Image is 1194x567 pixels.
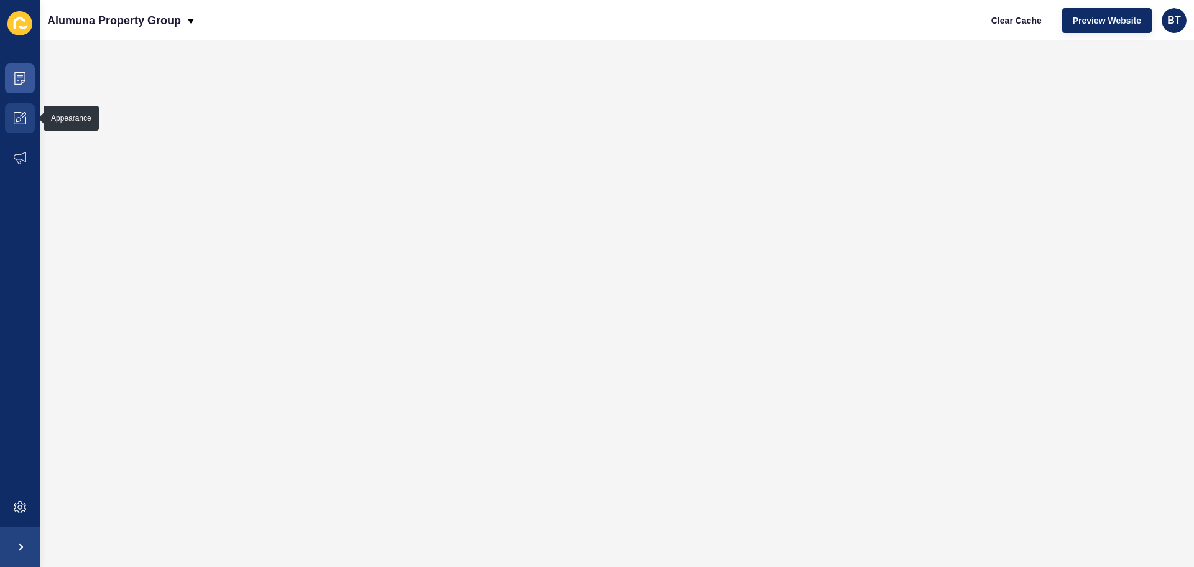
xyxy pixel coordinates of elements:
div: Appearance [51,113,91,123]
button: Clear Cache [981,8,1052,33]
button: Preview Website [1062,8,1152,33]
span: Clear Cache [991,14,1042,27]
span: BT [1167,14,1180,27]
p: Alumuna Property Group [47,5,181,36]
span: Preview Website [1073,14,1141,27]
